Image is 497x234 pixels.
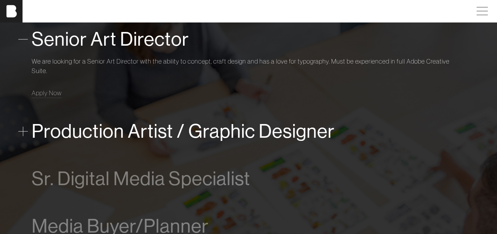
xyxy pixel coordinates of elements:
span: Apply Now [32,89,62,97]
span: Production Artist / Graphic Designer [32,121,335,142]
span: Sr. Digital Media Specialist [32,168,250,189]
p: We are looking for a Senior Art Director with the ability to concept, craft design and has a love... [32,57,465,76]
span: Senior Art Director [32,28,189,50]
a: Apply Now [32,88,62,98]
